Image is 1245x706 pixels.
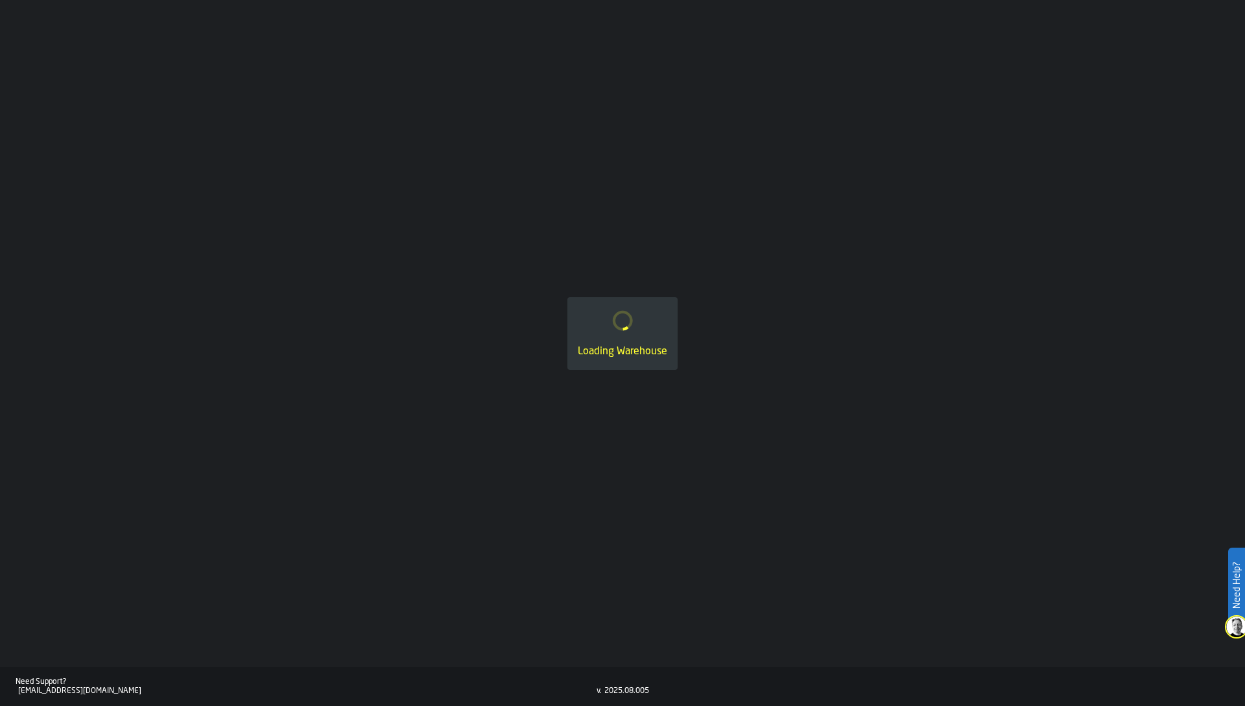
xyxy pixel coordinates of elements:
[16,677,597,696] a: Need Support?[EMAIL_ADDRESS][DOMAIN_NAME]
[1229,549,1244,622] label: Need Help?
[18,687,597,696] div: [EMAIL_ADDRESS][DOMAIN_NAME]
[604,687,649,696] div: 2025.08.005
[16,677,597,687] div: Need Support?
[578,344,667,359] div: Loading Warehouse
[597,687,602,696] div: v.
